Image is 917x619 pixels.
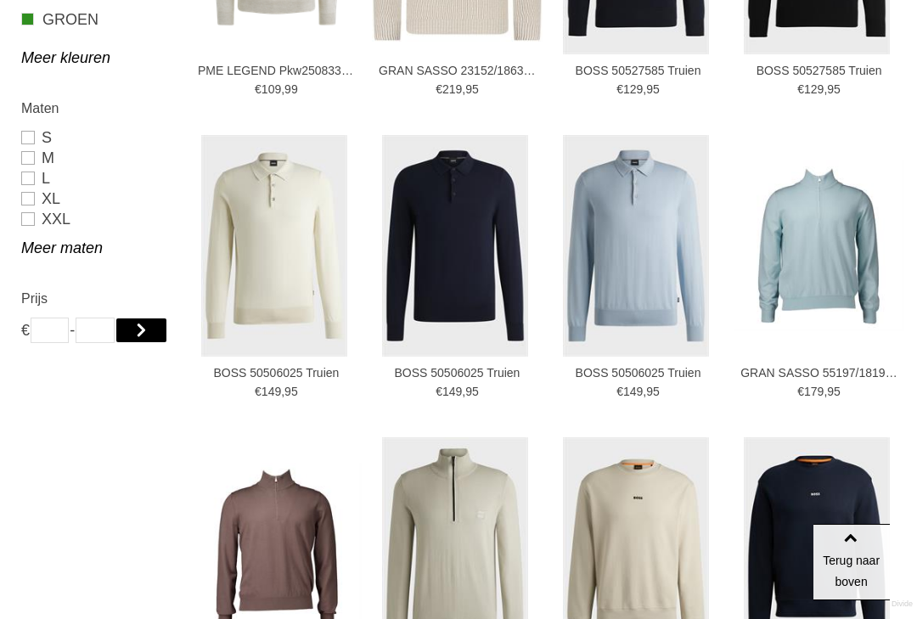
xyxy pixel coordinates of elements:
span: 95 [646,82,660,96]
span: , [824,82,827,96]
span: € [255,385,262,398]
span: 149 [442,385,462,398]
span: € [436,385,442,398]
span: , [643,385,646,398]
a: PME LEGEND Pkw2508335 Truien [198,63,355,78]
span: , [281,385,284,398]
a: XL [21,189,172,209]
span: 99 [284,82,298,96]
a: BOSS 50506025 Truien [379,365,536,380]
a: BOSS 50527585 Truien [560,63,717,78]
span: 95 [827,82,841,96]
span: 95 [465,82,479,96]
a: Terug naar boven [813,524,890,600]
img: BOSS 50506025 Truien [201,135,347,357]
img: GRAN SASSO 55197/18190 Truien [734,160,904,331]
span: , [281,82,284,96]
a: BOSS 50506025 Truien [560,365,717,380]
span: 95 [284,385,298,398]
span: , [462,82,465,96]
span: 129 [623,82,643,96]
img: BOSS 50506025 Truien [382,135,528,357]
a: GRAN SASSO 23152/18632 Truien [379,63,536,78]
h2: Prijs [21,288,172,309]
span: 219 [442,82,462,96]
span: 95 [646,385,660,398]
span: € [797,82,804,96]
span: € [436,82,442,96]
span: , [643,82,646,96]
a: GROEN [21,8,172,31]
span: 149 [262,385,281,398]
span: 95 [827,385,841,398]
span: , [462,385,465,398]
h2: Maten [21,98,172,119]
span: € [255,82,262,96]
a: Meer maten [21,238,172,258]
a: Meer kleuren [21,48,172,68]
span: € [616,385,623,398]
span: 109 [262,82,281,96]
span: € [21,318,30,343]
a: GRAN SASSO 55197/18190 Truien [740,365,897,380]
a: BOSS 50506025 Truien [198,365,355,380]
img: BOSS 50506025 Truien [563,135,709,357]
span: 95 [465,385,479,398]
a: L [21,168,172,189]
a: M [21,148,172,168]
a: XXL [21,209,172,229]
a: S [21,127,172,148]
span: 179 [804,385,824,398]
span: 129 [804,82,824,96]
span: , [824,385,827,398]
span: € [797,385,804,398]
span: - [70,318,75,343]
span: € [616,82,623,96]
a: BOSS 50527585 Truien [740,63,897,78]
span: 149 [623,385,643,398]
